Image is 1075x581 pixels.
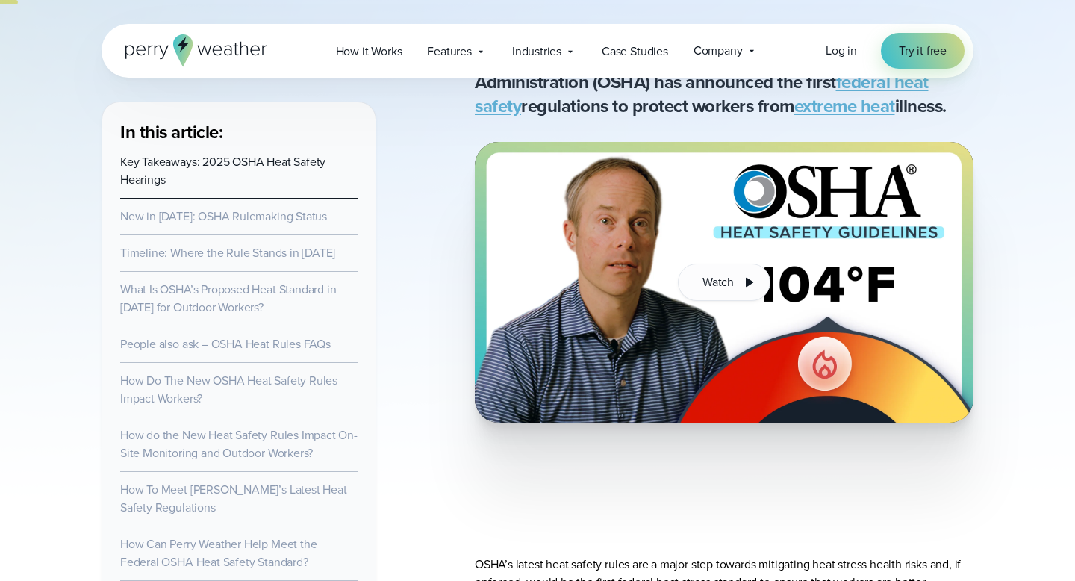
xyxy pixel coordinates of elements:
span: Features [427,43,472,60]
span: Watch [702,273,734,291]
p: The U.S Department of Labor’s Occupational Safety and Health Administration (OSHA) has announced ... [475,46,973,118]
a: New in [DATE]: OSHA Rulemaking Status [120,208,327,225]
a: How Can Perry Weather Help Meet the Federal OSHA Heat Safety Standard? [120,535,317,571]
a: Log in [826,42,857,60]
span: How it Works [336,43,402,60]
a: How it Works [323,36,415,66]
a: extreme heat [794,93,895,119]
span: Case Studies [602,43,668,60]
a: How Do The New OSHA Heat Safety Rules Impact Workers? [120,372,337,407]
a: Case Studies [589,36,681,66]
span: Try it free [899,42,947,60]
a: How do the New Heat Safety Rules Impact On-Site Monitoring and Outdoor Workers? [120,426,358,462]
a: Key Takeaways: 2025 OSHA Heat Safety Hearings [120,153,325,188]
a: How To Meet [PERSON_NAME]’s Latest Heat Safety Regulations [120,481,347,516]
span: Company [694,42,743,60]
button: Watch [678,264,770,301]
span: Industries [512,43,561,60]
a: Timeline: Where the Rule Stands in [DATE] [120,244,335,261]
a: What Is OSHA’s Proposed Heat Standard in [DATE] for Outdoor Workers? [120,281,336,316]
h3: In this article: [120,120,358,144]
iframe: Listen to a Podcast on OSHA Heat Safety Rules Video [518,447,929,509]
a: People also ask – OSHA Heat Rules FAQs [120,335,331,352]
a: federal heat safety [475,69,929,119]
span: Log in [826,42,857,59]
a: Try it free [881,33,965,69]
